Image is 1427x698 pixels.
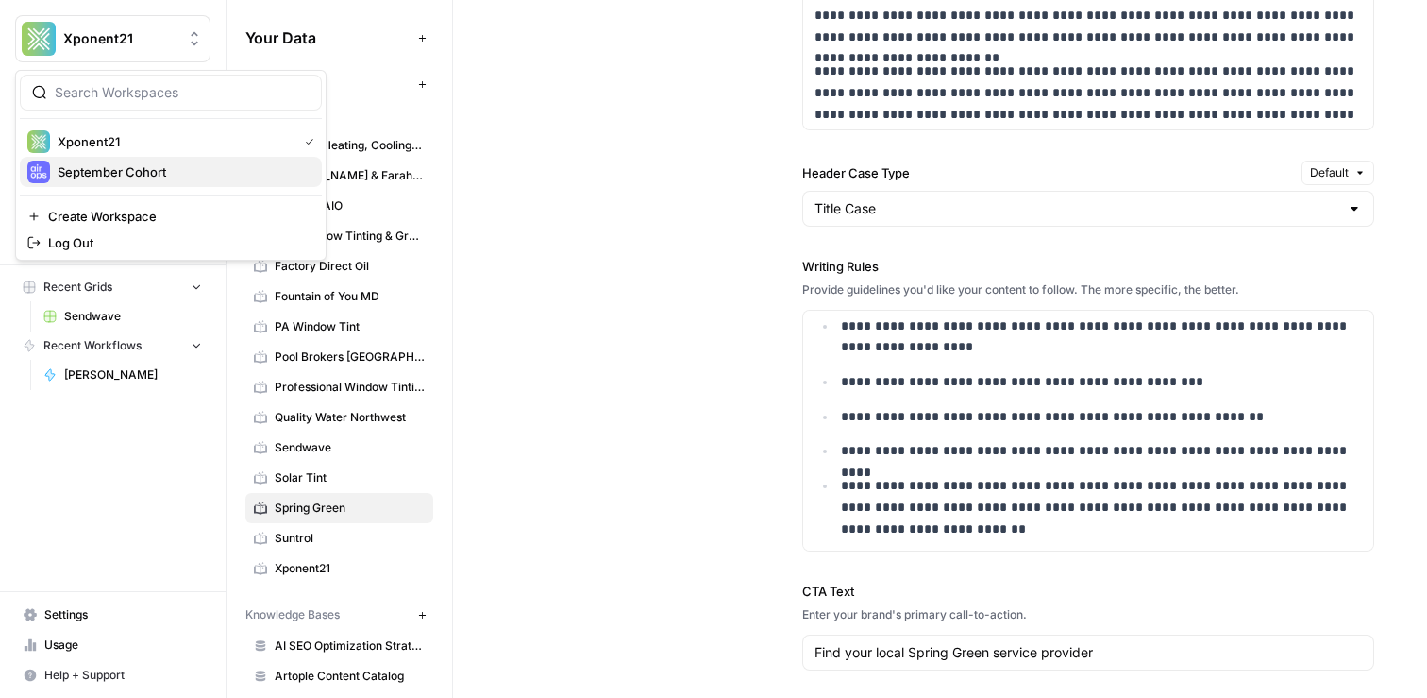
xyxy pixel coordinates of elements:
[275,469,425,486] span: Solar Tint
[245,26,411,49] span: Your Data
[58,132,290,151] span: Xponent21
[275,500,425,517] span: Spring Green
[275,349,425,366] span: Pool Brokers [GEOGRAPHIC_DATA]
[35,301,210,332] a: Sendwave
[245,191,433,221] a: DiscoverAIO
[245,130,433,161] a: Comfort Heating, Cooling, Electrical & Plumbing
[64,308,202,325] span: Sendwave
[275,560,425,577] span: Xponent21
[802,163,1294,182] label: Header Case Type
[245,606,340,623] span: Knowledge Bases
[275,228,425,245] span: ESP Window Tinting & Graphics
[814,643,1362,662] input: Gear up and get in the game with Sunday Soccer!
[245,372,433,402] a: Professional Window Tinting
[245,221,433,251] a: ESP Window Tinting & Graphics
[15,70,327,261] div: Workspace: Xponent21
[245,661,433,691] a: Artople Content Catalog
[245,553,433,584] a: Xponent21
[802,606,1374,623] div: Enter your brand's primary call-to-action.
[55,83,310,102] input: Search Workspaces
[245,402,433,433] a: Quality Water Northwest
[48,207,307,226] span: Create Workspace
[275,668,425,685] span: Artople Content Catalog
[275,439,425,456] span: Sendwave
[802,281,1374,298] div: Provide guidelines you'd like your content to follow. The more specific, the better.
[15,660,210,690] button: Help + Support
[245,312,433,342] a: PA Window Tint
[15,15,210,62] button: Workspace: Xponent21
[275,638,425,655] span: AI SEO Optimization Strategy Playbook
[245,161,433,191] a: [PERSON_NAME] & Farah Eye & Laser Center
[15,332,210,360] button: Recent Workflows
[35,360,210,390] a: [PERSON_NAME]
[802,257,1374,276] label: Writing Rules
[245,100,433,130] a: Artople
[275,197,425,214] span: DiscoverAIO
[20,230,322,256] a: Log Out
[275,379,425,396] span: Professional Window Tinting
[44,667,202,684] span: Help + Support
[43,279,112,296] span: Recent Grids
[275,318,425,335] span: PA Window Tint
[48,233,307,252] span: Log Out
[43,337,142,354] span: Recent Workflows
[275,167,425,184] span: [PERSON_NAME] & Farah Eye & Laser Center
[275,107,425,124] span: Artople
[245,433,433,463] a: Sendwave
[814,199,1339,218] input: Title Case
[245,463,433,493] a: Solar Tint
[15,273,210,301] button: Recent Grids
[275,409,425,426] span: Quality Water Northwest
[275,137,425,154] span: Comfort Heating, Cooling, Electrical & Plumbing
[15,630,210,660] a: Usage
[63,29,177,48] span: Xponent21
[245,493,433,523] a: Spring Green
[275,258,425,275] span: Factory Direct Oil
[275,288,425,305] span: Fountain of You MD
[27,161,50,183] img: September Cohort Logo
[1301,161,1374,185] button: Default
[58,162,307,181] span: September Cohort
[245,523,433,553] a: Suntrol
[245,631,433,661] a: AI SEO Optimization Strategy Playbook
[20,203,322,230] a: Create Workspace
[245,251,433,281] a: Factory Direct Oil
[802,582,1374,601] label: CTA Text
[22,22,56,56] img: Xponent21 Logo
[27,130,50,153] img: Xponent21 Logo
[245,281,433,312] a: Fountain of You MD
[275,530,425,547] span: Suntrol
[15,600,210,630] a: Settings
[44,606,202,623] span: Settings
[44,637,202,654] span: Usage
[1310,164,1349,181] span: Default
[245,342,433,372] a: Pool Brokers [GEOGRAPHIC_DATA]
[64,366,202,383] span: [PERSON_NAME]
